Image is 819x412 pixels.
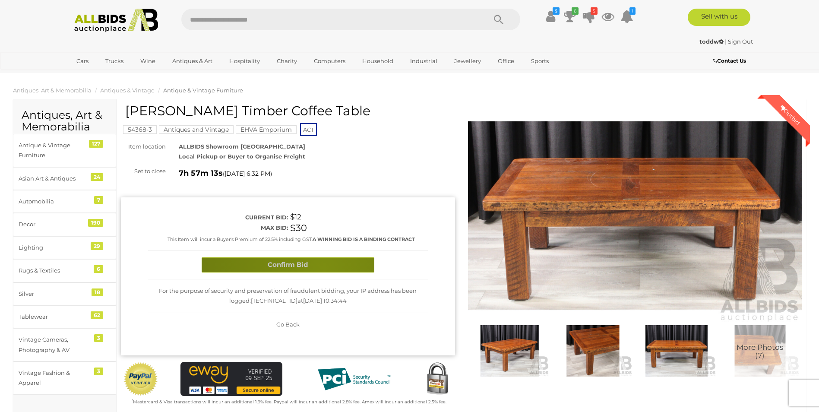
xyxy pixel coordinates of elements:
div: Antique & Vintage Furniture [19,140,90,161]
a: Decor 190 [13,213,116,236]
mark: 54368-3 [123,125,157,134]
small: Mastercard & Visa transactions will incur an additional 1.9% fee. Paypal will incur an additional... [132,399,446,405]
div: 3 [94,334,103,342]
small: This Item will incur a Buyer's Premium of 22.5% including GST. [168,236,415,242]
div: 62 [91,311,103,319]
mark: EHVA Emporium [236,125,297,134]
img: Jimmy Possum Timber Coffee Table [721,325,800,376]
i: 5 [591,7,598,15]
a: 6 [563,9,576,24]
a: Silver 18 [13,282,116,305]
span: [DATE] 10:34:44 [303,297,347,304]
a: 54368-3 [123,126,157,133]
a: $ [544,9,557,24]
a: Sports [525,54,554,68]
a: Contact Us [713,56,748,66]
a: Rugs & Textiles 6 [13,259,116,282]
img: eWAY Payment Gateway [180,362,282,396]
div: Tablewear [19,312,90,322]
div: 127 [89,140,103,148]
img: Jimmy Possum Timber Coffee Table [470,325,549,376]
a: 1 [620,9,633,24]
img: Official PayPal Seal [123,362,158,396]
img: Jimmy Possum Timber Coffee Table [637,325,716,376]
a: Industrial [405,54,443,68]
a: [GEOGRAPHIC_DATA] [71,68,143,82]
a: Household [357,54,399,68]
div: 29 [91,242,103,250]
div: Current bid: [148,212,288,222]
div: Set to close [114,166,172,176]
a: 5 [582,9,595,24]
span: $30 [290,222,307,233]
div: 24 [91,173,103,181]
button: Confirm Bid [202,257,374,273]
a: Cars [71,54,94,68]
div: 190 [88,219,103,227]
div: 7 [94,196,103,204]
span: [TECHNICAL_ID] [251,297,297,304]
i: 6 [572,7,579,15]
div: Item location [114,142,172,152]
button: Search [477,9,520,30]
a: Sign Out [728,38,753,45]
a: Tablewear 62 [13,305,116,328]
div: Max bid: [148,223,288,233]
div: Vintage Cameras, Photography & AV [19,335,90,355]
a: Lighting 29 [13,236,116,259]
a: Antiques and Vintage [159,126,234,133]
a: Antiques, Art & Memorabilia [13,87,92,94]
a: Vintage Cameras, Photography & AV 3 [13,328,116,361]
span: More Photos (7) [737,344,783,360]
div: 18 [92,288,103,296]
b: Contact Us [713,57,746,64]
a: EHVA Emporium [236,126,297,133]
b: A WINNING BID IS A BINDING CONTRACT [313,236,415,242]
div: 6 [94,265,103,273]
a: Jewellery [449,54,487,68]
h1: [PERSON_NAME] Timber Coffee Table [125,104,453,118]
img: Secured by Rapid SSL [420,362,455,396]
div: Silver [19,289,90,299]
a: Office [492,54,520,68]
img: Jimmy Possum Timber Coffee Table [553,325,632,376]
div: Outbid [770,95,810,135]
h2: Antiques, Art & Memorabilia [22,109,108,133]
span: | [725,38,727,45]
a: Antiques & Art [167,54,218,68]
a: Computers [308,54,351,68]
a: Vintage Fashion & Apparel 3 [13,361,116,395]
div: Asian Art & Antiques [19,174,90,184]
strong: Local Pickup or Buyer to Organise Freight [179,153,305,160]
div: Decor [19,219,90,229]
a: Antique & Vintage Furniture 127 [13,134,116,167]
i: $ [553,7,560,15]
a: Sell with us [688,9,750,26]
a: Hospitality [224,54,266,68]
img: PCI DSS compliant [311,362,397,396]
a: Antique & Vintage Furniture [163,87,243,94]
a: Charity [271,54,303,68]
a: Wine [135,54,161,68]
span: $12 [290,212,301,221]
div: Vintage Fashion & Apparel [19,368,90,388]
div: For the purpose of security and preservation of fraudulent bidding, your IP address has been logg... [148,279,428,313]
a: toddw [699,38,725,45]
span: Antiques & Vintage [100,87,155,94]
span: [DATE] 6:32 PM [225,170,270,177]
div: 3 [94,368,103,375]
strong: ALLBIDS Showroom [GEOGRAPHIC_DATA] [179,143,305,150]
mark: Antiques and Vintage [159,125,234,134]
strong: toddw [699,38,724,45]
img: Jimmy Possum Timber Coffee Table [468,108,802,323]
div: Lighting [19,243,90,253]
div: Rugs & Textiles [19,266,90,276]
a: Asian Art & Antiques 24 [13,167,116,190]
a: Automobilia 7 [13,190,116,213]
a: Trucks [100,54,129,68]
img: Allbids.com.au [70,9,163,32]
div: Automobilia [19,196,90,206]
i: 1 [629,7,636,15]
